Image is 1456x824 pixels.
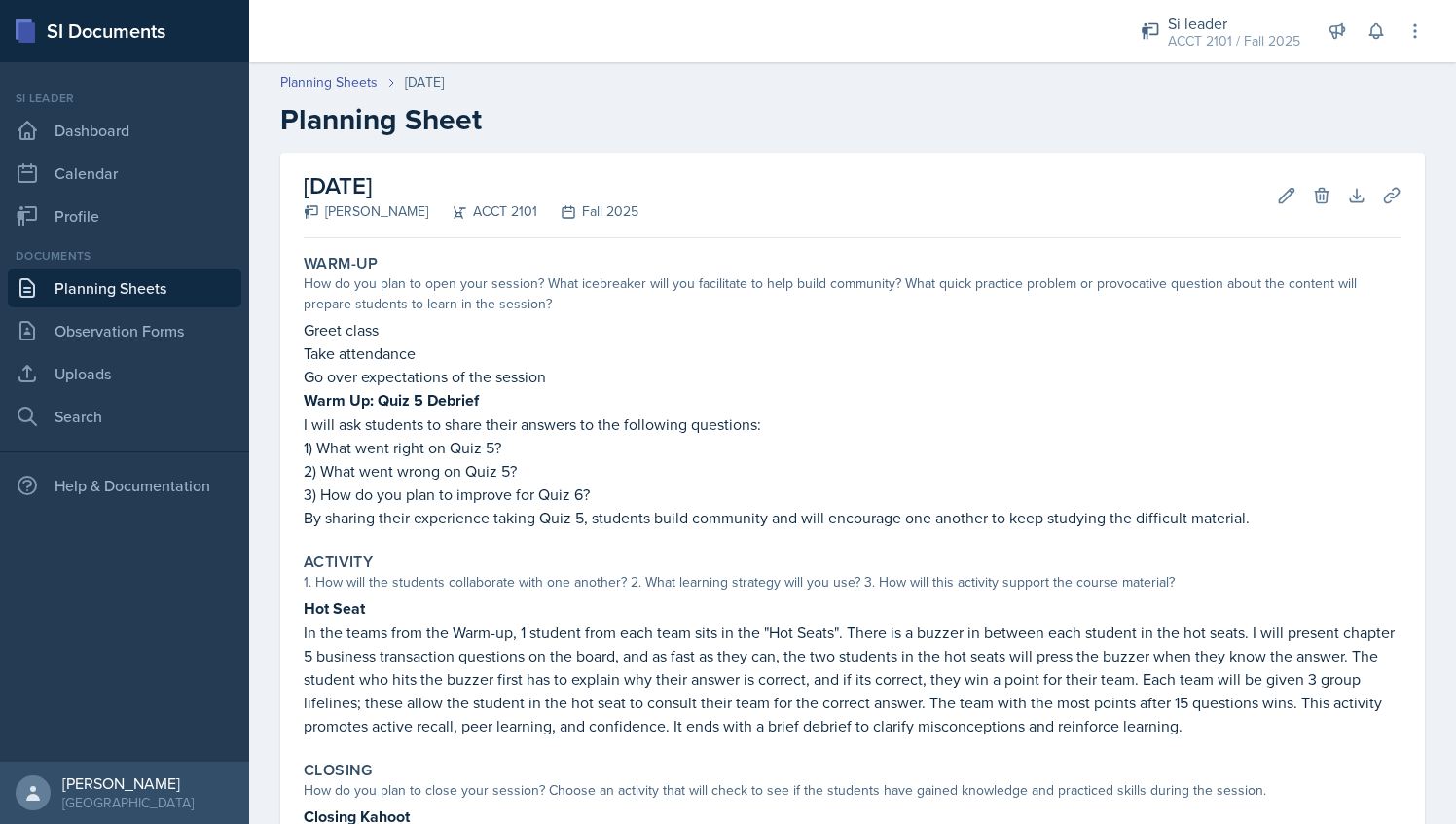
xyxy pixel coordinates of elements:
div: [DATE] [405,72,444,92]
a: Search [8,397,241,436]
strong: Warm Up: Quiz 5 Debrief [304,389,479,412]
p: 2) What went wrong on Quiz 5? [304,459,1401,483]
div: Si leader [8,90,241,107]
div: How do you plan to open your session? What icebreaker will you facilitate to help build community... [304,273,1401,314]
a: Calendar [8,154,241,193]
a: Uploads [8,354,241,393]
div: ACCT 2101 / Fall 2025 [1168,31,1300,52]
div: [PERSON_NAME] [62,773,194,793]
label: Activity [304,553,373,572]
strong: Hot Seat [304,597,365,620]
p: Greet class [304,318,1401,341]
div: How do you plan to close your session? Choose an activity that will check to see if the students ... [304,780,1401,801]
div: Fall 2025 [537,201,638,222]
div: Help & Documentation [8,466,241,505]
p: 1) What went right on Quiz 5? [304,436,1401,459]
a: Observation Forms [8,311,241,350]
label: Warm-Up [304,254,379,273]
div: [PERSON_NAME] [304,201,428,222]
a: Planning Sheets [280,72,378,92]
p: Take attendance [304,341,1401,365]
label: Closing [304,761,373,780]
div: Documents [8,247,241,265]
h2: Planning Sheet [280,102,1425,137]
div: 1. How will the students collaborate with one another? 2. What learning strategy will you use? 3.... [304,572,1401,592]
h2: [DATE] [304,168,638,203]
p: By sharing their experience taking Quiz 5, students build community and will encourage one anothe... [304,506,1401,529]
a: Profile [8,197,241,235]
div: ACCT 2101 [428,201,537,222]
p: 3) How do you plan to improve for Quiz 6? [304,483,1401,506]
p: In the teams from the Warm-up, 1 student from each team sits in the "Hot Seats". There is a buzze... [304,621,1401,737]
p: Go over expectations of the session [304,365,1401,388]
a: Planning Sheets [8,269,241,307]
div: Si leader [1168,12,1300,35]
p: I will ask students to share their answers to the following questions: [304,412,1401,436]
div: [GEOGRAPHIC_DATA] [62,793,194,812]
a: Dashboard [8,111,241,150]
